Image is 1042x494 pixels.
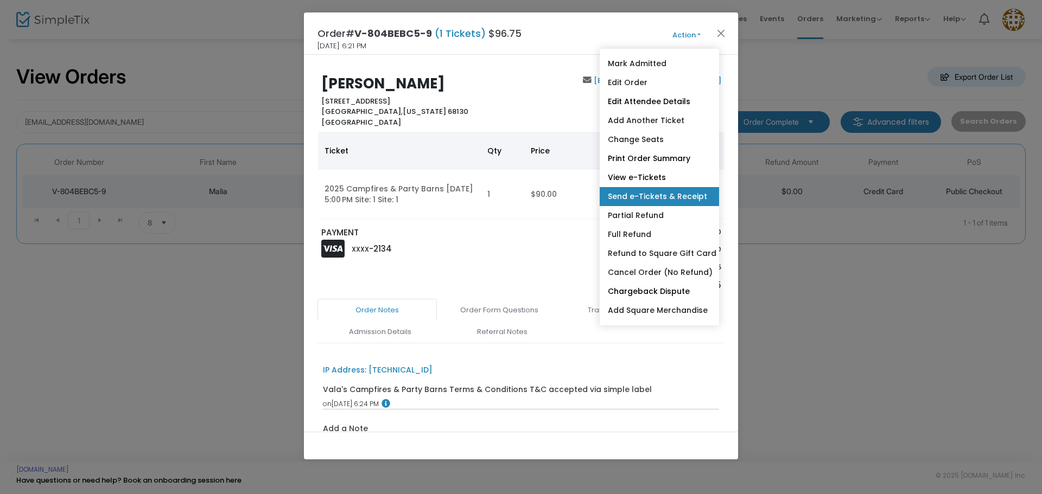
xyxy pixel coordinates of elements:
a: Transaction Details [562,299,681,322]
a: Admission Details [320,320,440,343]
div: Vala's Campfires & Party Barns Terms & Conditions T&C accepted via simple label [323,384,652,395]
td: 1 [481,170,524,219]
a: Order Form Questions [440,299,559,322]
th: Ticket [318,132,481,170]
a: View e-Tickets [600,168,719,187]
td: 2025 Campfires & Party Barns [DATE] 5:00 PM Site: 1 Site: 1 [318,170,481,219]
div: [DATE] 6:24 PM [323,399,720,409]
a: Edit Order [600,73,719,92]
th: Qty [481,132,524,170]
span: on [323,399,332,408]
a: Change Seats [600,130,719,149]
span: (1 Tickets) [432,27,488,40]
a: Chargeback Dispute [600,282,719,301]
span: [DATE] 6:21 PM [317,41,366,52]
p: Sub total [577,227,670,238]
a: Refund to Square Gift Card [600,244,719,263]
label: Add a Note [323,423,368,437]
span: -2134 [369,243,392,254]
a: Order Notes [317,299,437,322]
a: [EMAIL_ADDRESS][DOMAIN_NAME] [592,75,721,86]
a: Add Square Merchandise [600,301,719,320]
div: Data table [318,132,724,219]
span: [GEOGRAPHIC_DATA], [321,106,403,117]
p: Order Total [577,279,670,292]
a: Print Order Summary [600,149,719,168]
a: Add Another Ticket [600,111,719,130]
p: Tax Total [577,262,670,273]
a: Referral Notes [442,320,562,343]
a: Send e-Tickets & Receipt [600,187,719,206]
p: PAYMENT [321,227,516,239]
div: IP Address: [TECHNICAL_ID] [323,364,433,376]
h4: Order# $96.75 [317,26,522,41]
b: [STREET_ADDRESS] [US_STATE] 68130 [GEOGRAPHIC_DATA] [321,96,468,127]
a: Edit Attendee Details [600,92,719,111]
button: Close [714,26,728,40]
p: Service Fee Total [577,244,670,255]
a: Mark Admitted [600,54,719,73]
a: Full Refund [600,225,719,244]
a: Partial Refund [600,206,719,225]
a: Cancel Order (No Refund) [600,263,719,282]
span: XXXX [352,245,369,254]
th: Price [524,132,627,170]
b: [PERSON_NAME] [321,74,445,93]
td: $90.00 [524,170,627,219]
button: Action [654,29,719,41]
span: V-804BEBC5-9 [354,27,432,40]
